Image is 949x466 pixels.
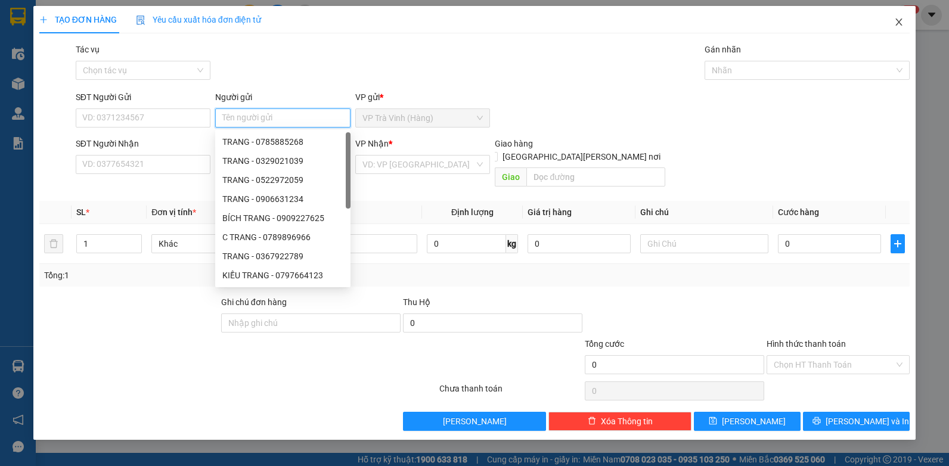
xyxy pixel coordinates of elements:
[694,412,801,431] button: save[PERSON_NAME]
[803,412,910,431] button: printer[PERSON_NAME] và In
[506,234,518,253] span: kg
[44,269,367,282] div: Tổng: 1
[222,231,343,244] div: C TRANG - 0789896966
[601,415,653,428] span: Xóa Thông tin
[362,109,483,127] span: VP Trà Vinh (Hàng)
[5,64,113,76] span: 0939098787 -
[5,77,102,89] span: GIAO:
[355,139,389,148] span: VP Nhận
[221,313,401,333] input: Ghi chú đơn hàng
[894,17,904,27] span: close
[403,412,546,431] button: [PERSON_NAME]
[588,417,596,426] span: delete
[215,247,351,266] div: TRANG - 0367922789
[495,167,526,187] span: Giao
[109,35,141,46] span: TRANG
[640,234,768,253] input: Ghi Chú
[76,91,211,104] div: SĐT Người Gửi
[528,234,631,253] input: 0
[222,269,343,282] div: KIỀU TRANG - 0797664123
[403,297,430,307] span: Thu Hộ
[635,201,773,224] th: Ghi chú
[5,23,141,46] span: VP [PERSON_NAME] ([GEOGRAPHIC_DATA]) -
[222,154,343,167] div: TRANG - 0329021039
[40,7,138,18] strong: BIÊN NHẬN GỬI HÀNG
[222,212,343,225] div: BÍCH TRANG - 0909227625
[136,15,145,25] img: icon
[443,415,507,428] span: [PERSON_NAME]
[548,412,691,431] button: deleteXóa Thông tin
[31,77,102,89] span: KO BAO HƯ BỂ (
[33,51,116,63] span: VP Trà Vinh (Hàng)
[215,91,351,104] div: Người gửi
[215,189,351,209] div: TRANG - 0906631234
[215,151,351,170] div: TRANG - 0329021039
[76,45,100,54] label: Tác vụ
[709,417,717,426] span: save
[882,6,916,39] button: Close
[76,137,211,150] div: SĐT Người Nhận
[222,135,343,148] div: TRANG - 0785885268
[355,91,491,104] div: VP gửi
[722,415,786,428] span: [PERSON_NAME]
[438,382,584,403] div: Chưa thanh toán
[151,207,196,217] span: Đơn vị tính
[289,234,417,253] input: VD: Bàn, Ghế
[826,415,909,428] span: [PERSON_NAME] và In
[221,297,287,307] label: Ghi chú đơn hàng
[136,15,262,24] span: Yêu cầu xuất hóa đơn điện tử
[891,239,904,248] span: plus
[222,192,343,206] div: TRANG - 0906631234
[215,209,351,228] div: BÍCH TRANG - 0909227625
[891,234,905,253] button: plus
[39,15,117,24] span: TẠO ĐƠN HÀNG
[215,132,351,151] div: TRANG - 0785885268
[767,339,846,349] label: Hình thức thanh toán
[451,207,494,217] span: Định lượng
[778,207,819,217] span: Cước hàng
[76,207,86,217] span: SL
[812,417,821,426] span: printer
[39,15,48,24] span: plus
[705,45,741,54] label: Gán nhãn
[222,250,343,263] div: TRANG - 0367922789
[526,167,665,187] input: Dọc đường
[585,339,624,349] span: Tổng cước
[159,235,272,253] span: Khác
[498,150,665,163] span: [GEOGRAPHIC_DATA][PERSON_NAME] nơi
[495,139,533,148] span: Giao hàng
[215,228,351,247] div: C TRANG - 0789896966
[5,23,174,46] p: GỬI:
[5,51,174,63] p: NHẬN:
[222,173,343,187] div: TRANG - 0522972059
[215,170,351,189] div: TRANG - 0522972059
[44,234,63,253] button: delete
[528,207,572,217] span: Giá trị hàng
[215,266,351,285] div: KIỀU TRANG - 0797664123
[64,64,113,76] span: TUYẾT MAI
